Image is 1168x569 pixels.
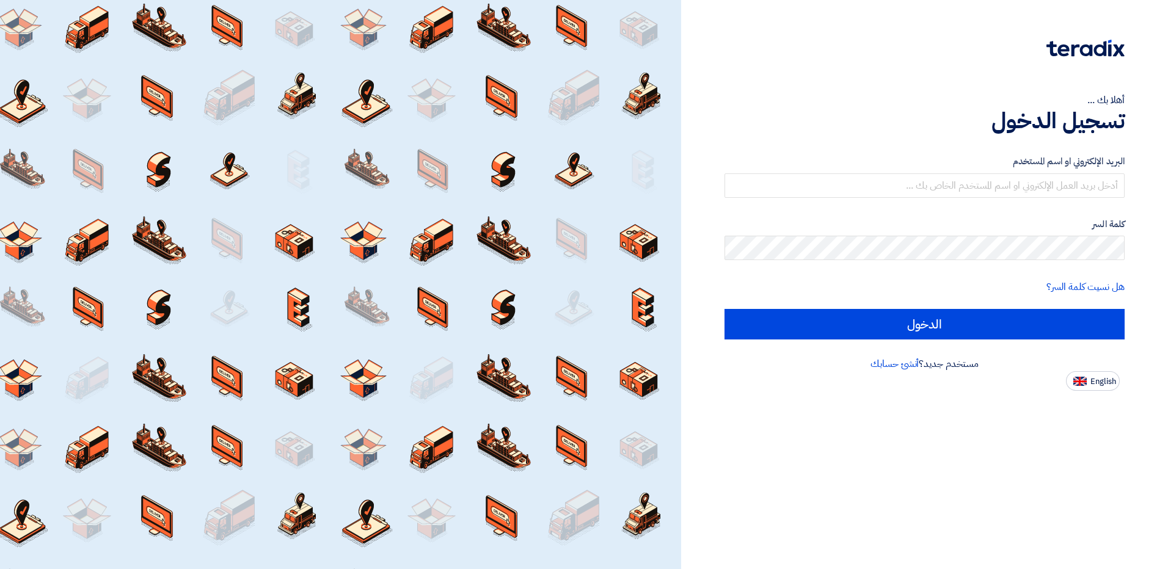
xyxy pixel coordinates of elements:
div: أهلا بك ... [725,93,1125,107]
label: البريد الإلكتروني او اسم المستخدم [725,154,1125,169]
img: Teradix logo [1046,40,1125,57]
button: English [1066,371,1120,391]
span: English [1090,377,1116,386]
a: هل نسيت كلمة السر؟ [1046,280,1125,294]
label: كلمة السر [725,217,1125,231]
h1: تسجيل الدخول [725,107,1125,134]
input: الدخول [725,309,1125,339]
div: مستخدم جديد؟ [725,357,1125,371]
a: أنشئ حسابك [871,357,919,371]
input: أدخل بريد العمل الإلكتروني او اسم المستخدم الخاص بك ... [725,173,1125,198]
img: en-US.png [1073,377,1087,386]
